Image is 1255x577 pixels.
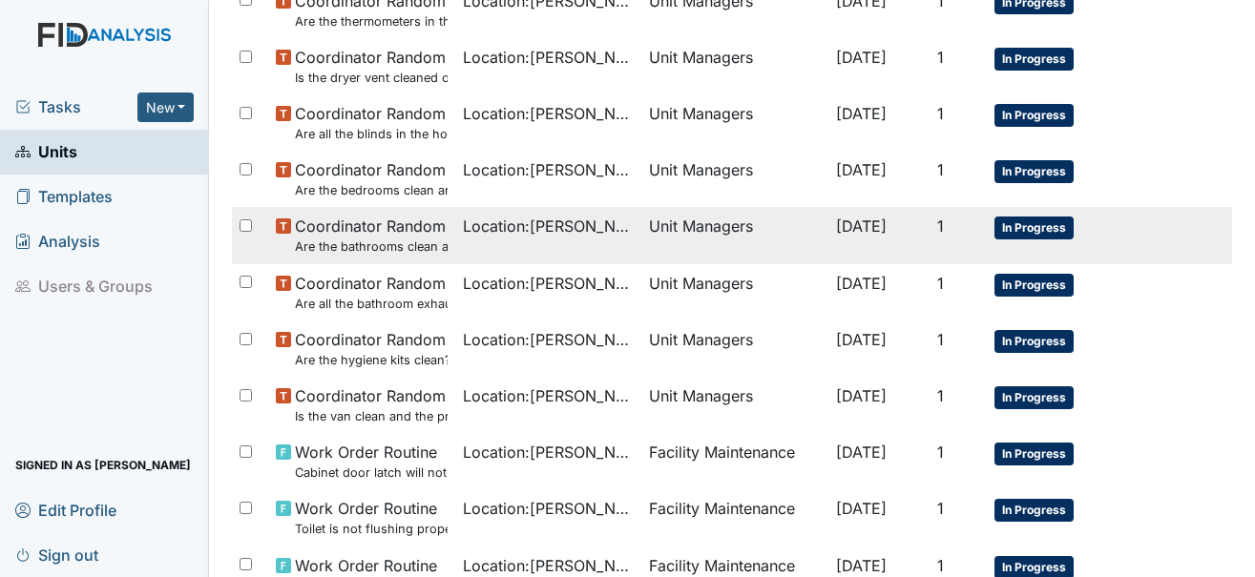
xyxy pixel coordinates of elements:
span: 1 [937,556,944,575]
span: Location : [PERSON_NAME]. ICF [463,215,635,237]
span: Work Order Routine Toilet is not flushing properly in HC bathroom. [295,497,448,538]
span: 1 [937,499,944,518]
span: Location : [PERSON_NAME]. ICF [463,46,635,69]
span: In Progress [994,499,1074,522]
span: 1 [937,48,944,67]
span: In Progress [994,386,1074,409]
span: Templates [15,182,113,212]
span: [DATE] [836,160,887,179]
span: [DATE] [836,499,887,518]
span: In Progress [994,160,1074,183]
td: Unit Managers [641,264,828,320]
td: Unit Managers [641,151,828,207]
span: Location : [PERSON_NAME]. ICF [463,497,635,520]
span: [DATE] [836,48,887,67]
small: Are all the blinds in the home operational and clean? [295,125,448,143]
span: Coordinator Random Are the bathrooms clean and in good repair? [295,215,448,256]
td: Unit Managers [641,94,828,151]
span: 1 [937,216,944,236]
td: Facility Maintenance [641,489,828,546]
span: 1 [937,330,944,349]
span: Coordinator Random Are the bedrooms clean and in good repair? [295,158,448,199]
span: Location : [PERSON_NAME]. ICF [463,554,635,577]
span: Coordinator Random Are all the bathroom exhaust fan covers clean and dust free? [295,272,448,313]
a: Tasks [15,95,137,118]
small: Is the van clean and the proper documentation been stored? [295,407,448,425]
small: Toilet is not flushing properly in HC bathroom. [295,520,448,538]
small: Are the thermometers in the freezer reading between 0 degrees and 10 degrees? [295,12,448,31]
span: Location : [PERSON_NAME]. ICF [463,102,635,125]
span: In Progress [994,104,1074,127]
span: Analysis [15,227,100,257]
span: In Progress [994,216,1074,239]
span: [DATE] [836,443,887,462]
span: 1 [937,104,944,123]
span: Edit Profile [15,495,116,525]
span: Signed in as [PERSON_NAME] [15,450,191,480]
td: Facility Maintenance [641,433,828,489]
span: [DATE] [836,274,887,293]
span: 1 [937,274,944,293]
span: In Progress [994,48,1074,71]
span: Coordinator Random Are the hygiene kits clean? [295,328,448,369]
button: New [137,93,195,122]
small: Cabinet door latch will not lock. [295,464,448,482]
span: Location : [PERSON_NAME]. ICF [463,384,635,407]
span: Coordinator Random Is the van clean and the proper documentation been stored? [295,384,448,425]
small: Are the bathrooms clean and in good repair? [295,237,448,256]
span: Coordinator Random Are all the blinds in the home operational and clean? [295,102,448,143]
small: Are all the bathroom exhaust fan covers clean and dust free? [295,295,448,313]
span: 1 [937,386,944,405]
td: Unit Managers [641,207,828,263]
span: Units [15,137,77,167]
small: Are the hygiene kits clean? [295,351,448,369]
span: [DATE] [836,386,887,405]
td: Unit Managers [641,320,828,377]
small: Are the bedrooms clean and in good repair? [295,181,448,199]
span: In Progress [994,274,1074,297]
span: In Progress [994,330,1074,353]
span: [DATE] [836,216,887,236]
span: Sign out [15,540,98,569]
span: Coordinator Random Is the dryer vent cleaned out? [295,46,448,87]
td: Unit Managers [641,38,828,94]
span: In Progress [994,443,1074,465]
td: Unit Managers [641,377,828,433]
small: Is the dryer vent cleaned out? [295,69,448,87]
span: [DATE] [836,104,887,123]
span: [DATE] [836,330,887,349]
span: Location : [PERSON_NAME]. ICF [463,441,635,464]
span: 1 [937,160,944,179]
span: Location : [PERSON_NAME]. ICF [463,272,635,295]
span: 1 [937,443,944,462]
span: Location : [PERSON_NAME]. ICF [463,158,635,181]
span: [DATE] [836,556,887,575]
span: Work Order Routine Cabinet door latch will not lock. [295,441,448,482]
span: Location : [PERSON_NAME]. ICF [463,328,635,351]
